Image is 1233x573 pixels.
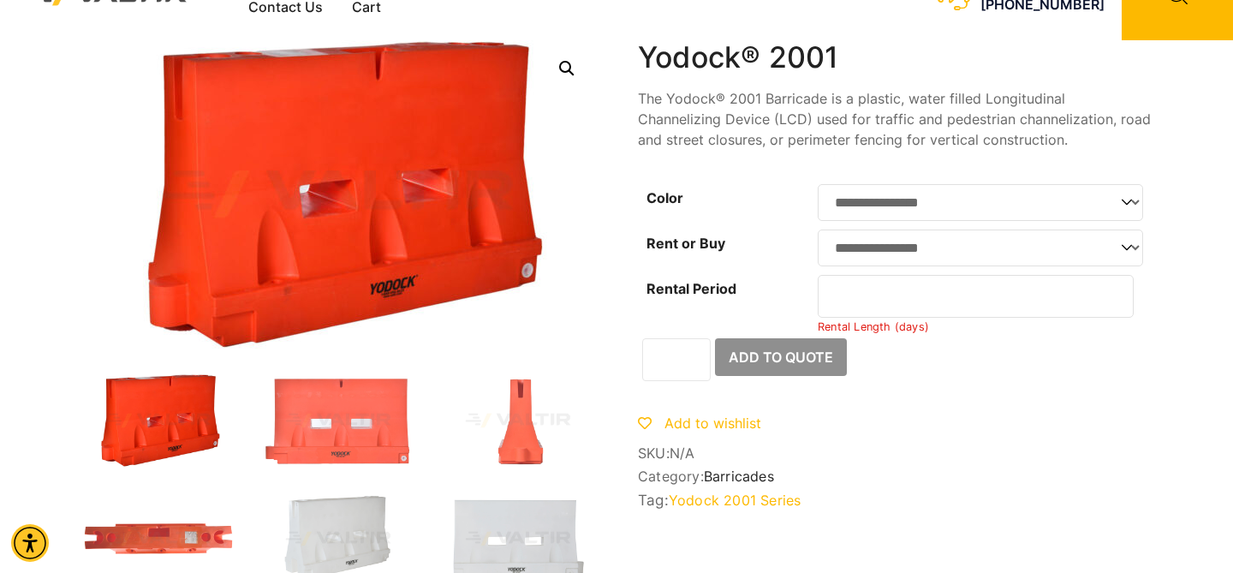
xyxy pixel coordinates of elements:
[646,235,725,252] label: Rent or Buy
[818,275,1134,318] input: Number
[638,271,818,338] th: Rental Period
[638,445,1152,462] span: SKU:
[551,53,582,84] a: Open this option
[669,492,801,509] a: Yodock 2001 Series
[638,492,1152,509] span: Tag:
[704,468,774,485] a: Barricades
[638,415,761,432] a: Add to wishlist
[664,415,761,432] span: Add to wishlist
[670,445,695,462] span: N/A
[11,524,49,562] div: Accessibility Menu
[638,88,1152,150] p: The Yodock® 2001 Barricade is a plastic, water filled Longitudinal Channelizing Device (LCD) used...
[818,320,929,333] small: Rental Length (days)
[638,40,1152,75] h1: Yodock® 2001
[261,374,415,467] img: An orange traffic barrier with two rectangular openings and a logo at the bottom.
[642,338,711,381] input: Product quantity
[646,189,683,206] label: Color
[441,374,595,467] img: A bright orange traffic cone with a wide base and a narrow top, designed for road safety and traf...
[638,469,1152,485] span: Category:
[715,338,847,376] button: Add to Quote
[81,374,235,467] img: 2001_Org_3Q-1.jpg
